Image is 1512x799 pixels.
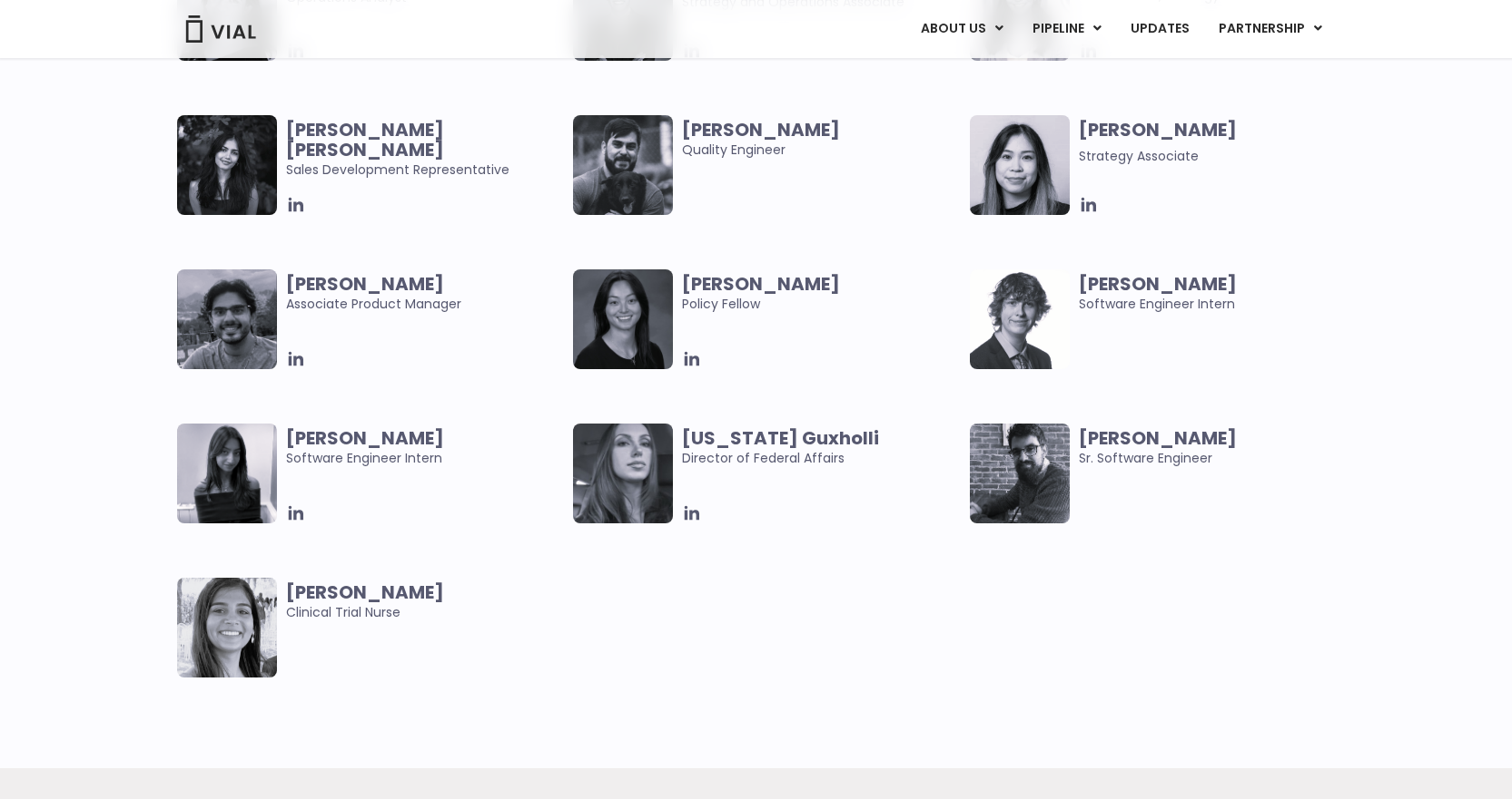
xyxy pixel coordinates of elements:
[177,269,277,369] img: Headshot of smiling man named Abhinav
[573,115,673,215] img: Man smiling posing for picture
[286,425,444,451] b: [PERSON_NAME]
[286,428,565,468] span: Software Engineer Intern
[682,120,961,160] span: Quality Engineer
[1079,274,1358,314] span: Software Engineer Intern
[286,580,444,605] b: [PERSON_NAME]
[682,274,961,314] span: Policy Fellow
[573,424,673,523] img: Black and white image of woman.
[1204,14,1337,44] a: PARTNERSHIPMenu Toggle
[1018,14,1115,44] a: PIPELINEMenu Toggle
[177,115,277,215] img: Smiling woman named Harman
[682,425,879,451] b: [US_STATE] Guxholli
[1079,117,1237,142] b: [PERSON_NAME]
[970,424,1070,523] img: Smiling man named Dugi Surdulli
[286,271,444,297] b: [PERSON_NAME]
[906,14,1017,44] a: ABOUT USMenu Toggle
[1079,271,1237,297] b: [PERSON_NAME]
[286,120,565,180] span: Sales Development Representative
[682,428,961,468] span: Director of Federal Affairs
[1079,428,1358,468] span: Sr. Software Engineer
[286,117,444,162] b: [PERSON_NAME] [PERSON_NAME]
[1079,425,1237,451] b: [PERSON_NAME]
[286,274,565,314] span: Associate Product Manager
[573,269,673,369] img: Smiling woman named Claudia
[1079,147,1199,165] span: Strategy Associate
[1116,14,1203,44] a: UPDATES
[682,117,840,142] b: [PERSON_NAME]
[970,115,1070,215] img: Headshot of smiling woman named Vanessa
[184,15,257,43] img: Vial Logo
[177,578,277,677] img: Smiling woman named Deepa
[682,271,840,297] b: [PERSON_NAME]
[286,582,565,622] span: Clinical Trial Nurse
